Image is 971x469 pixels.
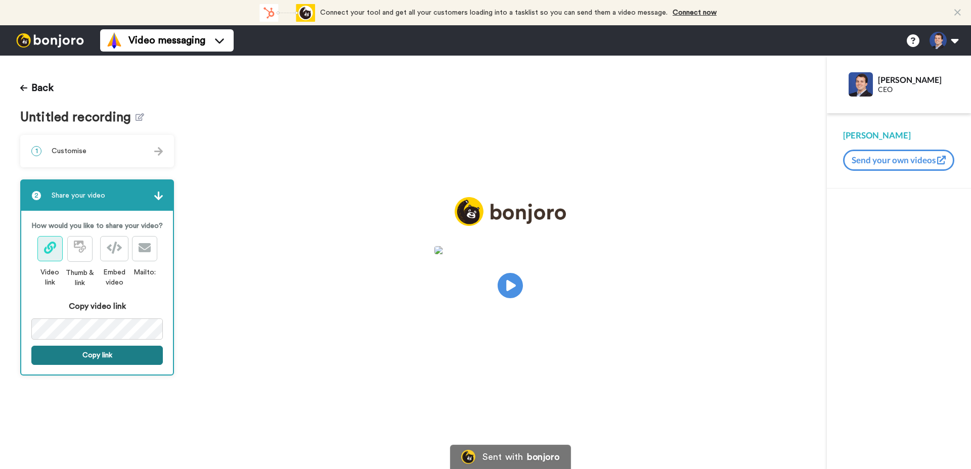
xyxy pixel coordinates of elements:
[878,75,954,84] div: [PERSON_NAME]
[878,85,954,94] div: CEO
[450,445,570,469] a: Bonjoro LogoSent withbonjoro
[461,450,475,464] img: Bonjoro Logo
[20,110,136,125] span: Untitled recording
[849,72,873,97] img: Profile Image
[527,452,559,461] div: bonjoro
[455,197,566,226] img: logo_full.png
[843,150,954,171] button: Send your own videos
[31,300,163,312] div: Copy video link
[52,146,86,156] span: Customise
[20,76,54,100] button: Back
[52,191,105,201] span: Share your video
[259,4,315,22] div: animation
[106,32,122,49] img: vm-color.svg
[482,452,523,461] div: Sent with
[31,146,41,156] span: 1
[12,33,88,48] img: bj-logo-header-white.svg
[31,191,41,201] span: 2
[31,221,163,231] p: How would you like to share your video?
[320,9,668,16] span: Connect your tool and get all your customers loading into a tasklist so you can send them a video...
[31,346,163,365] button: Copy link
[434,246,586,254] img: 89140c5d-428f-4354-b04f-a4fefed3c9db.jpg
[843,129,955,142] div: [PERSON_NAME]
[97,267,132,288] div: Embed video
[673,9,717,16] a: Connect now
[128,33,205,48] span: Video messaging
[63,268,97,288] div: Thumb & link
[154,147,163,156] img: arrow.svg
[20,135,174,167] div: 1Customise
[37,267,63,288] div: Video link
[154,192,163,200] img: arrow.svg
[132,267,157,277] div: Mailto:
